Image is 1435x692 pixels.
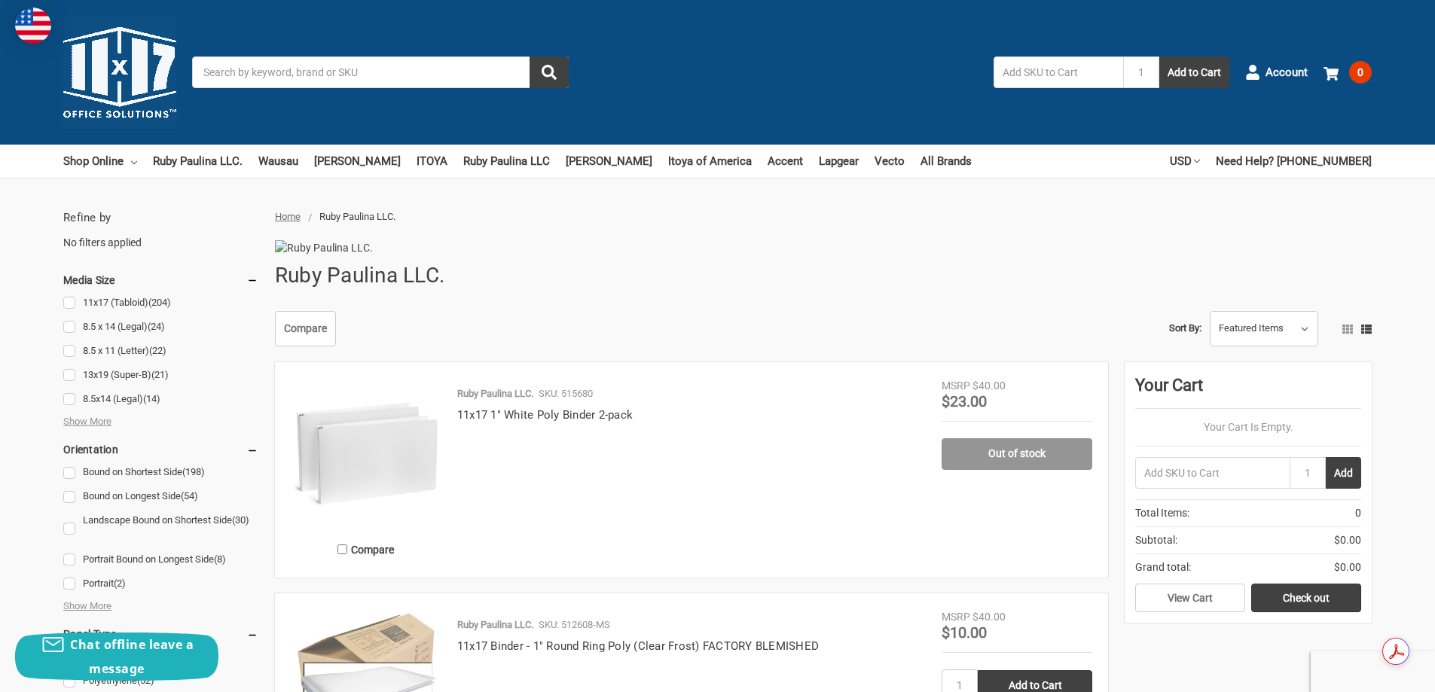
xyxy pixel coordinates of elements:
[1266,64,1308,81] span: Account
[63,317,258,337] a: 8.5 x 14 (Legal)
[232,514,249,526] span: (30)
[457,617,533,633] p: Ruby Paulina LLC.
[1169,317,1201,340] label: Sort By:
[314,145,401,178] a: [PERSON_NAME]
[1135,584,1245,612] a: View Cart
[63,414,111,429] span: Show More
[63,365,258,386] a: 13x19 (Super-B)
[63,599,111,614] span: Show More
[457,386,533,401] p: Ruby Paulina LLC.
[972,380,1006,392] span: $40.00
[275,211,301,222] a: Home
[972,611,1006,623] span: $40.00
[457,639,819,653] a: 11x17 Binder - 1" Round Ring Poly (Clear Frost) FACTORY BLEMISHED
[1135,419,1361,435] p: Your Cart Is Empty.
[182,466,205,477] span: (198)
[192,56,569,88] input: Search by keyword, brand or SKU
[258,145,298,178] a: Wausau
[63,293,258,313] a: 11x17 (Tabloid)
[942,392,987,410] span: $23.00
[1135,457,1290,489] input: Add SKU to Cart
[63,486,258,507] a: Bound on Longest Side
[994,56,1123,88] input: Add SKU to Cart
[70,636,194,677] span: Chat offline leave a message
[181,490,198,501] span: (54)
[63,145,137,178] a: Shop Online
[1135,559,1191,575] span: Grand total:
[114,578,126,589] span: (2)
[1334,532,1361,548] span: $0.00
[1311,651,1435,692] iframe: Google Customer Reviews
[15,8,51,44] img: duty and tax information for United States
[143,393,160,404] span: (14)
[942,378,970,394] div: MSRP
[63,16,176,129] img: 11x17.com
[1135,373,1361,409] div: Your Cart
[539,617,610,633] p: SKU: 512608-MS
[148,321,165,332] span: (24)
[768,145,803,178] a: Accent
[1135,532,1177,548] span: Subtotal:
[942,609,970,625] div: MSRP
[1355,505,1361,521] span: 0
[63,209,258,227] h5: Refine by
[63,389,258,410] a: 8.5x14 (Legal)
[291,378,441,529] img: 11x17 1" White Poly Binder 2-pack
[148,297,171,308] span: (204)
[921,145,972,178] a: All Brands
[1135,505,1189,521] span: Total Items:
[63,341,258,361] a: 8.5 x 11 (Letter)
[63,209,258,250] div: No filters applied
[819,145,859,178] a: Lapgear
[1216,145,1372,178] a: Need Help? [PHONE_NUMBER]
[63,574,258,594] a: Portrait
[1326,457,1361,489] button: Add
[63,441,258,459] h5: Orientation
[291,537,441,562] label: Compare
[1170,145,1200,178] a: USD
[63,511,258,545] a: Landscape Bound on Shortest Side
[539,386,593,401] p: SKU: 515680
[942,438,1092,470] a: Out of stock
[63,462,258,483] a: Bound on Shortest Side
[63,550,258,570] a: Portrait Bound on Longest Side
[668,145,752,178] a: Itoya of America
[417,145,447,178] a: ITOYA
[63,671,258,691] a: Polyethylene
[63,625,258,643] h5: Panel Type
[1251,584,1361,612] a: Check out
[457,408,633,422] a: 11x17 1" White Poly Binder 2-pack
[153,145,243,178] a: Ruby Paulina LLC.
[275,256,444,295] h1: Ruby Paulina LLC.
[337,544,347,554] input: Compare
[463,145,550,178] a: Ruby Paulina LLC
[1245,53,1308,92] a: Account
[566,145,652,178] a: [PERSON_NAME]
[151,369,169,380] span: (21)
[1159,56,1229,88] button: Add to Cart
[1334,559,1361,575] span: $0.00
[1324,53,1372,92] a: 0
[149,345,166,356] span: (22)
[1349,61,1372,84] span: 0
[63,271,258,289] h5: Media Size
[15,633,218,681] button: Chat offline leave a message
[319,211,395,222] span: Ruby Paulina LLC.
[275,240,418,256] img: Ruby Paulina LLC.
[275,311,336,347] a: Compare
[942,623,987,642] span: $10.00
[875,145,905,178] a: Vecto
[214,553,226,565] span: (8)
